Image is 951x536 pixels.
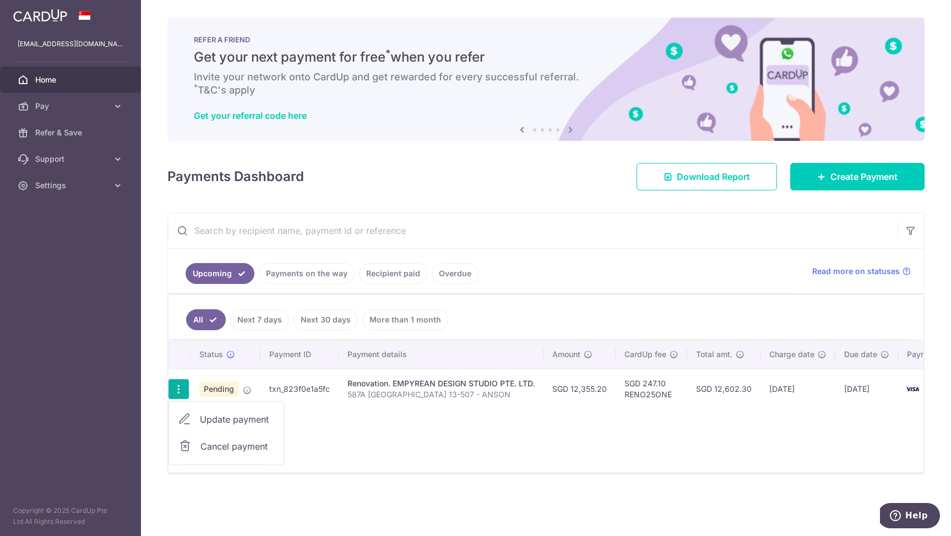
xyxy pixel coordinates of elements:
td: SGD 12,355.20 [544,369,616,409]
a: All [186,309,226,330]
a: Recipient paid [359,263,427,284]
a: Payments on the way [259,263,355,284]
h4: Payments Dashboard [167,167,304,187]
span: Download Report [677,170,750,183]
iframe: Opens a widget where you can find more information [880,503,940,530]
span: Create Payment [830,170,898,183]
a: Create Payment [790,163,925,190]
p: 587A [GEOGRAPHIC_DATA] 13-507 - ANSON [347,389,535,400]
a: Read more on statuses [812,266,911,277]
td: SGD 12,602.30 [687,369,760,409]
a: Download Report [637,163,777,190]
span: CardUp fee [624,349,666,360]
span: Status [199,349,223,360]
span: Pending [199,381,238,397]
a: Upcoming [186,263,254,284]
p: REFER A FRIEND [194,35,898,44]
span: Pay [35,101,108,112]
a: Overdue [432,263,479,284]
span: Support [35,154,108,165]
span: Read more on statuses [812,266,900,277]
img: Bank Card [901,382,923,396]
td: SGD 247.10 RENO25ONE [616,369,687,409]
img: RAF banner [167,18,925,141]
span: Charge date [769,349,814,360]
th: Payment details [339,340,544,369]
a: Next 7 days [230,309,289,330]
h5: Get your next payment for free when you refer [194,48,898,66]
p: [EMAIL_ADDRESS][DOMAIN_NAME] [18,39,123,50]
h6: Invite your network onto CardUp and get rewarded for every successful referral. T&C's apply [194,70,898,97]
img: CardUp [13,9,67,22]
span: Amount [552,349,580,360]
a: Next 30 days [294,309,358,330]
span: Total amt. [696,349,732,360]
span: Home [35,74,108,85]
span: Settings [35,180,108,191]
span: Refer & Save [35,127,108,138]
div: Renovation. EMPYREAN DESIGN STUDIO PTE. LTD. [347,378,535,389]
td: [DATE] [760,369,835,409]
input: Search by recipient name, payment id or reference [168,213,898,248]
td: txn_823f0e1a5fc [260,369,339,409]
th: Payment ID [260,340,339,369]
a: Get your referral code here [194,110,307,121]
td: [DATE] [835,369,898,409]
span: Due date [844,349,877,360]
a: More than 1 month [362,309,448,330]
